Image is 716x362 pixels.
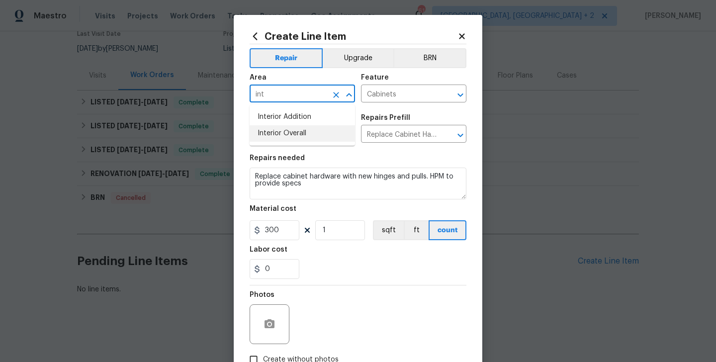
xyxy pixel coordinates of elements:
h5: Repairs needed [250,155,305,162]
button: Open [453,88,467,102]
li: Interior Overall [250,125,355,142]
button: ft [404,220,429,240]
button: count [429,220,466,240]
h5: Material cost [250,205,296,212]
button: Upgrade [323,48,394,68]
h5: Repairs Prefill [361,114,410,121]
h5: Feature [361,74,389,81]
button: Close [342,88,356,102]
button: Open [453,128,467,142]
h5: Photos [250,291,274,298]
li: Interior Addition [250,109,355,125]
button: Clear [329,88,343,102]
button: Repair [250,48,323,68]
button: sqft [373,220,404,240]
h5: Area [250,74,267,81]
textarea: Replace cabinet hardware with new hinges and pulls. HPM to provide specs [250,168,466,199]
h2: Create Line Item [250,31,457,42]
h5: Labor cost [250,246,287,253]
button: BRN [393,48,466,68]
